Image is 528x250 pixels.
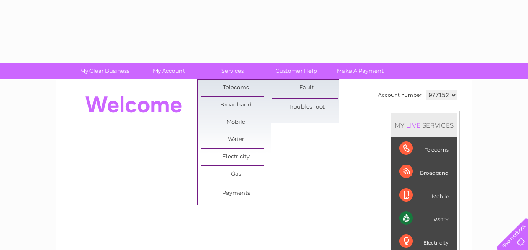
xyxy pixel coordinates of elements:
[399,184,449,207] div: Mobile
[201,166,271,183] a: Gas
[201,114,271,131] a: Mobile
[201,80,271,96] a: Telecoms
[326,63,395,79] a: Make A Payment
[134,63,203,79] a: My Account
[201,131,271,148] a: Water
[376,88,424,102] td: Account number
[201,185,271,202] a: Payments
[201,97,271,114] a: Broadband
[272,99,341,116] a: Troubleshoot
[405,121,422,129] div: LIVE
[198,63,267,79] a: Services
[272,120,341,137] a: Fraud Defender
[262,63,331,79] a: Customer Help
[391,113,457,137] div: MY SERVICES
[272,80,341,96] a: Fault
[399,137,449,160] div: Telecoms
[70,63,139,79] a: My Clear Business
[201,149,271,165] a: Electricity
[399,207,449,230] div: Water
[399,160,449,184] div: Broadband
